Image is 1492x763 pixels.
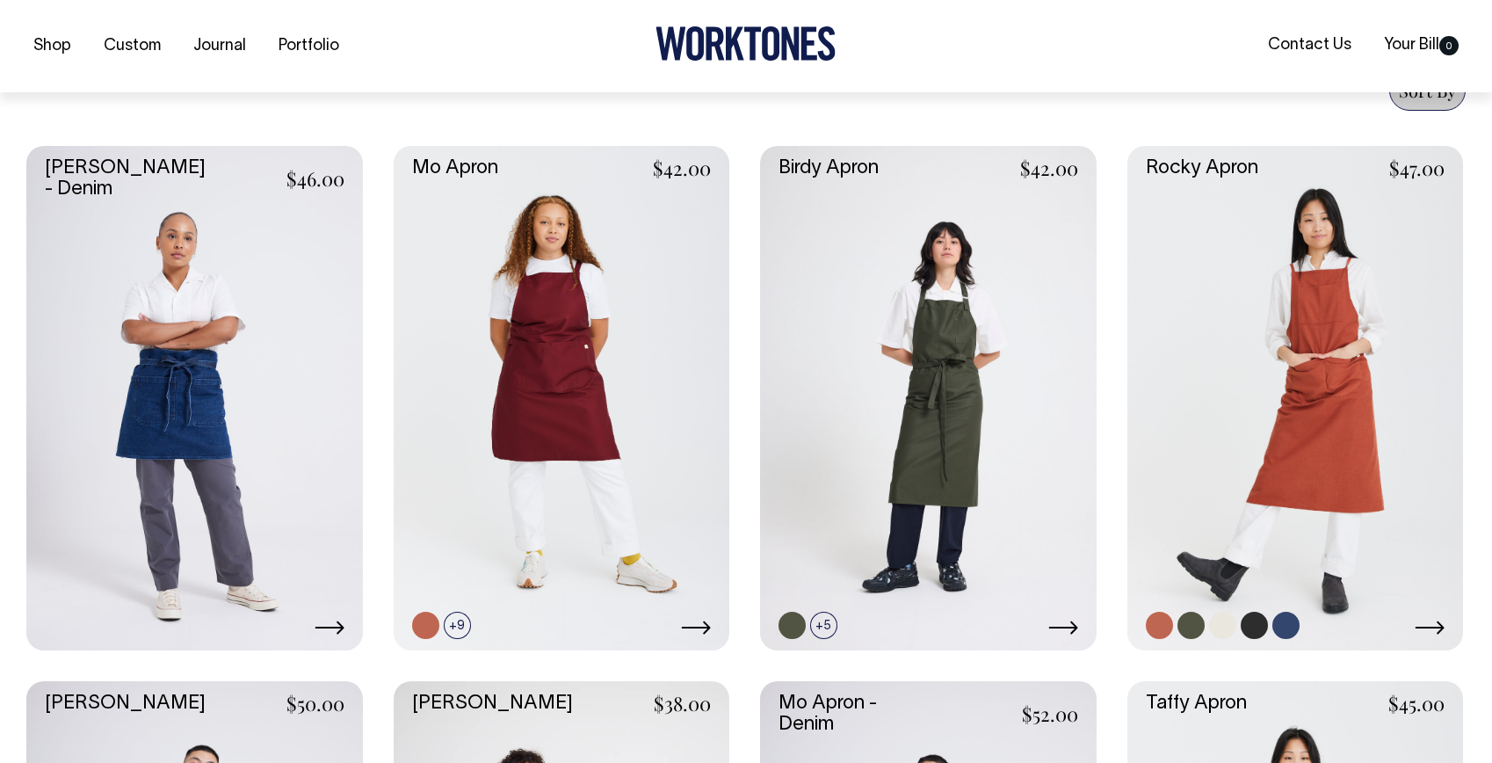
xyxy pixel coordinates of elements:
a: Portfolio [272,32,346,61]
a: Shop [26,32,78,61]
a: Custom [97,32,168,61]
span: +5 [810,612,837,639]
a: Contact Us [1261,31,1358,60]
a: Your Bill0 [1377,31,1466,60]
span: 0 [1439,36,1459,55]
a: Journal [186,32,253,61]
span: +9 [444,612,471,639]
